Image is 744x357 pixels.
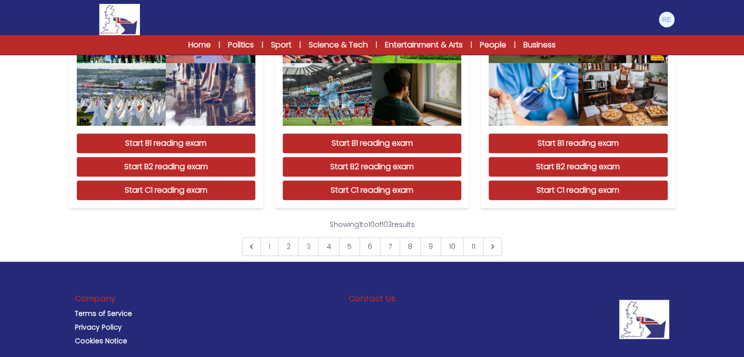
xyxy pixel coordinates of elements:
[523,39,556,51] a: Business
[228,39,254,51] a: Politics
[441,237,464,256] a: Go to page 10
[339,237,360,256] a: Go to page 5
[489,157,667,177] button: Start B2 reading exam
[480,39,506,51] a: People
[420,237,441,256] a: Go to page 9
[283,63,372,126] img: PRACTICE EXAM 95
[283,157,461,177] button: Start B2 reading exam
[471,40,472,50] span: |
[260,237,279,256] span: 1
[75,336,127,346] a: Cookies Notice
[360,237,381,256] a: Go to page 6
[262,40,263,50] span: |
[489,63,578,126] img: PRACTICE EXAM 94
[483,237,502,256] a: Next &raquo;
[330,220,415,229] p: Showing to of results
[299,40,301,50] span: |
[278,237,299,256] a: Go to page 2
[372,63,461,126] img: PRACTICE EXAM 95
[382,220,392,229] span: 103
[385,39,463,51] a: Entertainment & Arts
[514,40,516,50] span: |
[489,134,667,153] button: Start B1 reading exam
[309,39,368,51] a: Science & Tech
[376,40,377,50] span: |
[77,157,255,177] button: Start B2 reading exam
[489,180,667,200] button: Start C1 reading exam
[578,63,668,126] img: PRACTICE EXAM 94
[271,39,292,51] a: Sport
[283,134,461,153] button: Start B1 reading exam
[166,63,255,126] img: PRACTICE EXAM 96
[659,12,675,27] img: Riccardo Erroi
[75,322,122,332] a: Privacy Policy
[188,39,211,51] a: Home
[400,237,421,256] a: Go to page 8
[242,220,502,256] nav: Pagination Navigation
[99,4,139,35] img: Logo
[219,40,220,50] span: |
[77,180,255,200] button: Start C1 reading exam
[283,180,461,200] button: Start C1 reading exam
[348,293,395,305] h3: Contact Us
[75,293,116,305] h3: Company
[463,237,484,256] a: Go to page 11
[75,309,132,318] a: Terms of Service
[298,237,319,256] a: Go to page 3
[69,4,171,35] a: Logo
[359,220,361,229] span: 1
[77,134,255,153] button: Start B1 reading exam
[242,237,261,256] span: &laquo; Previous
[318,237,339,256] a: Go to page 4
[368,220,375,229] span: 10
[619,300,670,339] img: Company Logo
[380,237,400,256] a: Go to page 7
[77,63,166,126] img: PRACTICE EXAM 96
